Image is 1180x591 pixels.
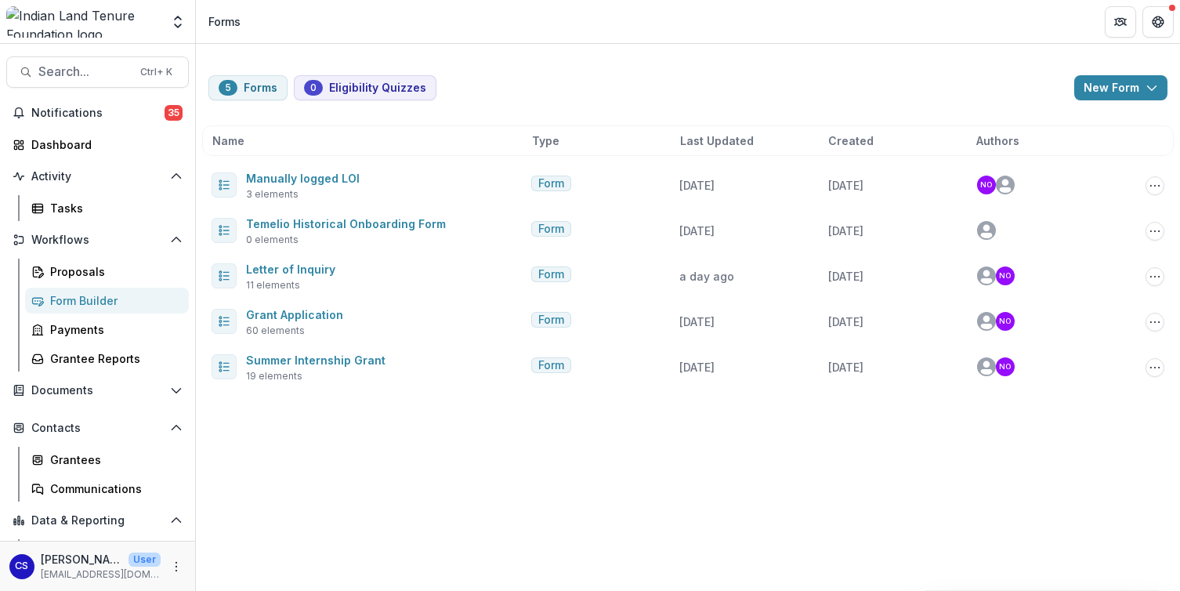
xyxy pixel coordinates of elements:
[977,266,996,285] svg: avatar
[50,451,176,468] div: Grantees
[828,361,863,374] span: [DATE]
[999,272,1011,280] div: Nicole Olson
[31,422,164,435] span: Contacts
[977,221,996,240] svg: avatar
[6,227,189,252] button: Open Workflows
[202,10,247,33] nav: breadcrumb
[680,361,715,374] span: [DATE]
[246,217,446,230] a: Temelio Historical Onboarding Form
[137,63,176,81] div: Ctrl + K
[1146,222,1164,241] button: Options
[25,539,189,565] a: Dashboard
[1146,267,1164,286] button: Options
[25,346,189,372] a: Grantee Reports
[538,177,564,190] span: Form
[538,314,564,327] span: Form
[25,195,189,221] a: Tasks
[25,288,189,314] a: Form Builder
[212,132,244,149] span: Name
[1146,176,1164,195] button: Options
[6,378,189,403] button: Open Documents
[246,263,335,276] a: Letter of Inquiry
[246,324,305,338] span: 60 elements
[50,321,176,338] div: Payments
[41,567,161,582] p: [EMAIL_ADDRESS][DOMAIN_NAME]
[6,132,189,158] a: Dashboard
[38,64,131,79] span: Search...
[41,551,122,567] p: [PERSON_NAME]
[246,354,385,367] a: Summer Internship Grant
[680,315,715,328] span: [DATE]
[225,82,231,93] span: 5
[128,553,161,567] p: User
[828,315,863,328] span: [DATE]
[977,357,996,376] svg: avatar
[246,308,343,321] a: Grant Application
[976,132,1019,149] span: Authors
[1074,75,1167,100] button: New Form
[16,561,29,571] div: Caitlin Spence
[6,100,189,125] button: Notifications35
[1146,313,1164,332] button: Options
[1146,358,1164,377] button: Options
[999,363,1011,371] div: Nicole Olson
[25,447,189,473] a: Grantees
[996,176,1015,194] svg: avatar
[31,107,165,120] span: Notifications
[31,136,176,153] div: Dashboard
[6,415,189,441] button: Open Contacts
[538,223,564,236] span: Form
[980,181,992,189] div: Nicole Olson
[31,514,164,528] span: Data & Reporting
[310,82,317,93] span: 0
[538,359,564,372] span: Form
[999,317,1011,325] div: Nicole Olson
[167,557,186,576] button: More
[1142,6,1174,38] button: Get Help
[31,170,164,183] span: Activity
[50,200,176,216] div: Tasks
[208,75,288,100] button: Forms
[50,292,176,309] div: Form Builder
[246,278,300,292] span: 11 elements
[167,6,189,38] button: Open entity switcher
[6,164,189,189] button: Open Activity
[680,224,715,237] span: [DATE]
[532,132,559,149] span: Type
[680,270,735,283] span: a day ago
[977,312,996,331] svg: avatar
[294,75,436,100] button: Eligibility Quizzes
[828,270,863,283] span: [DATE]
[6,508,189,533] button: Open Data & Reporting
[6,6,161,38] img: Indian Land Tenure Foundation logo
[31,384,164,397] span: Documents
[25,259,189,285] a: Proposals
[828,179,863,192] span: [DATE]
[50,480,176,497] div: Communications
[680,179,715,192] span: [DATE]
[165,105,183,121] span: 35
[50,350,176,367] div: Grantee Reports
[25,476,189,502] a: Communications
[246,369,302,383] span: 19 elements
[246,187,299,201] span: 3 elements
[1105,6,1136,38] button: Partners
[246,233,299,247] span: 0 elements
[828,224,863,237] span: [DATE]
[828,132,874,149] span: Created
[538,268,564,281] span: Form
[6,56,189,88] button: Search...
[680,132,754,149] span: Last Updated
[25,317,189,343] a: Payments
[208,13,241,30] div: Forms
[31,234,164,247] span: Workflows
[246,172,360,185] a: Manually logged LOI
[50,263,176,280] div: Proposals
